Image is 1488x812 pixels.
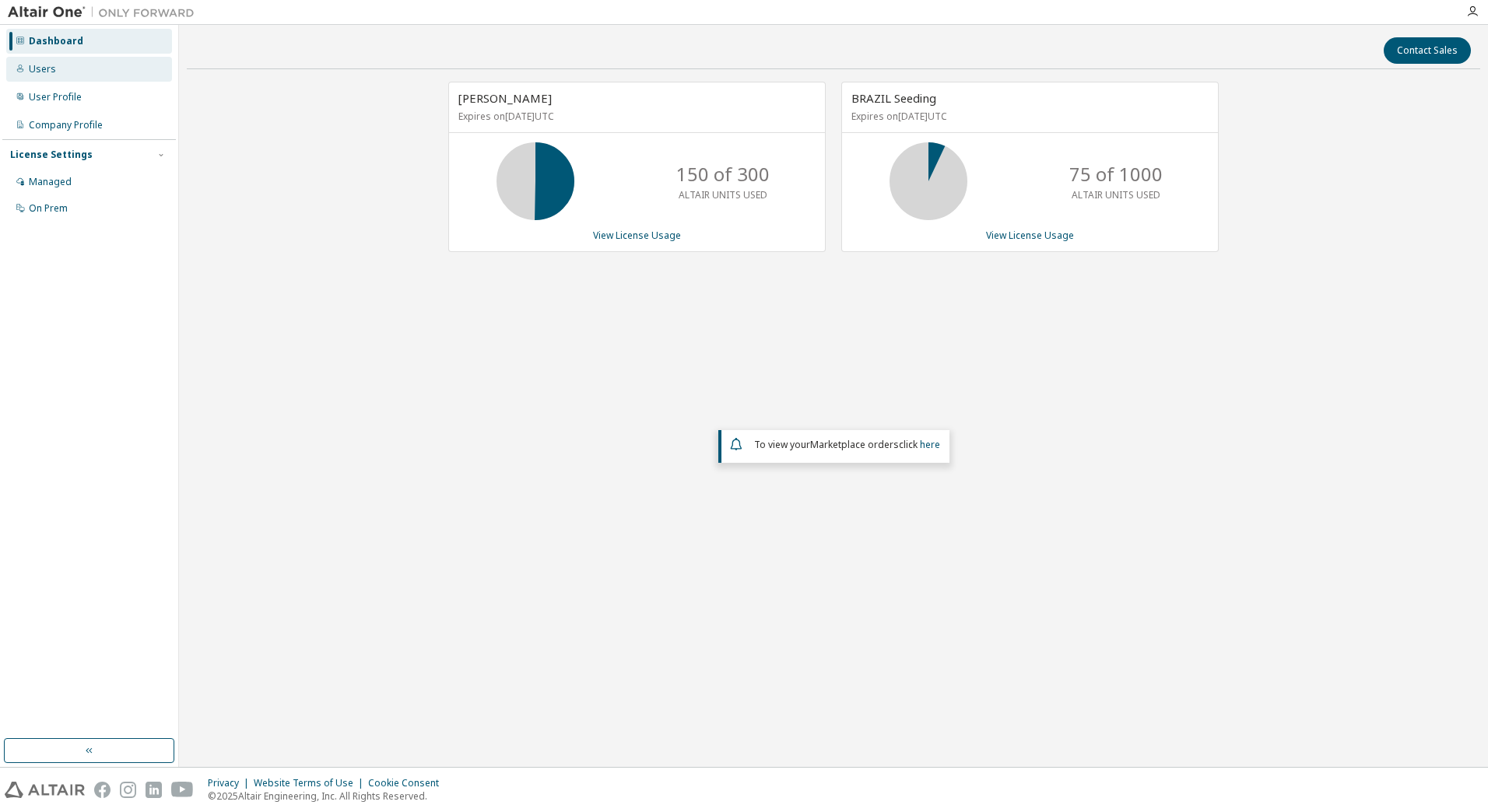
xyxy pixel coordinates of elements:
a: View License Usage [593,229,681,242]
div: Privacy [208,777,254,789]
img: facebook.svg [94,782,111,798]
div: Dashboard [29,35,83,47]
img: linkedin.svg [146,782,162,798]
img: Altair One [8,5,202,20]
div: License Settings [10,149,93,161]
div: On Prem [29,202,68,215]
p: 150 of 300 [676,161,770,187]
div: Website Terms of Use [254,777,368,789]
p: © 2025 Altair Engineering, Inc. All Rights Reserved. [208,789,448,803]
div: Managed [29,176,72,188]
em: Marketplace orders [810,438,899,451]
span: To view your click [754,438,940,451]
img: youtube.svg [171,782,194,798]
span: BRAZIL Seeding [851,90,936,106]
img: instagram.svg [120,782,136,798]
div: Users [29,63,56,75]
span: [PERSON_NAME] [458,90,552,106]
p: ALTAIR UNITS USED [679,188,767,201]
p: Expires on [DATE] UTC [851,110,1205,123]
a: View License Usage [986,229,1074,242]
div: User Profile [29,91,82,103]
div: Cookie Consent [368,777,448,789]
button: Contact Sales [1384,37,1471,64]
p: ALTAIR UNITS USED [1072,188,1160,201]
p: Expires on [DATE] UTC [458,110,812,123]
p: 75 of 1000 [1069,161,1163,187]
a: here [920,438,940,451]
div: Company Profile [29,119,103,131]
img: altair_logo.svg [5,782,85,798]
